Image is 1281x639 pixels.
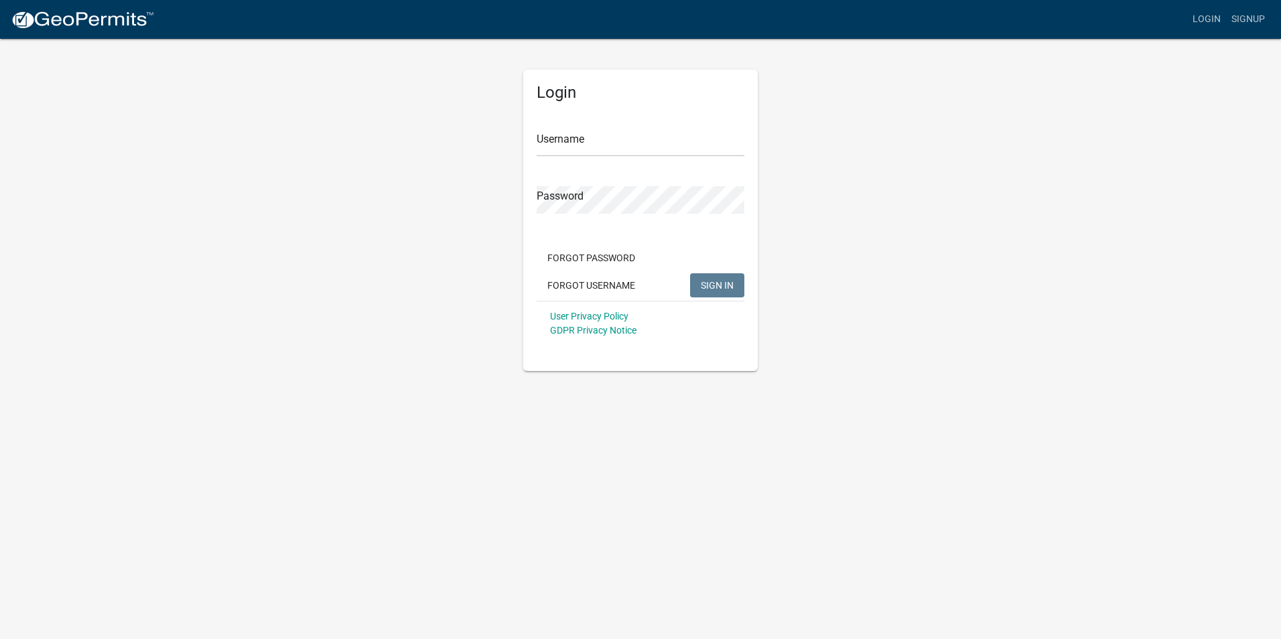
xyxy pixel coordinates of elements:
a: User Privacy Policy [550,311,628,322]
button: Forgot Password [537,246,646,270]
a: Signup [1226,7,1270,32]
span: SIGN IN [701,279,734,290]
button: SIGN IN [690,273,744,297]
a: Login [1187,7,1226,32]
button: Forgot Username [537,273,646,297]
h5: Login [537,83,744,102]
a: GDPR Privacy Notice [550,325,636,336]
